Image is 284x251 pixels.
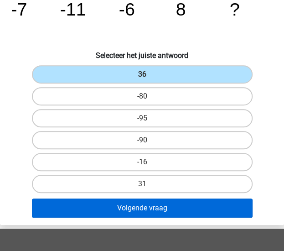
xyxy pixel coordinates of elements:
h6: Selecteer het juiste antwoord [4,49,280,60]
label: 31 [32,175,253,193]
label: -80 [32,87,253,105]
label: -16 [32,153,253,171]
label: -95 [32,109,253,127]
label: 36 [32,65,253,84]
button: Volgende vraag [32,199,253,218]
label: -90 [32,131,253,149]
